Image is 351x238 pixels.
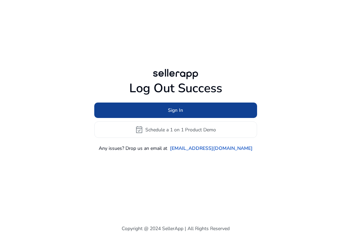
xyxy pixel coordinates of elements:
button: Sign In [94,103,257,118]
p: Any issues? Drop us an email at [99,145,167,152]
span: event_available [135,126,143,134]
h1: Log Out Success [94,81,257,96]
span: Sign In [168,107,183,114]
button: event_availableSchedule a 1 on 1 Product Demo [94,121,257,138]
a: [EMAIL_ADDRESS][DOMAIN_NAME] [170,145,253,152]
